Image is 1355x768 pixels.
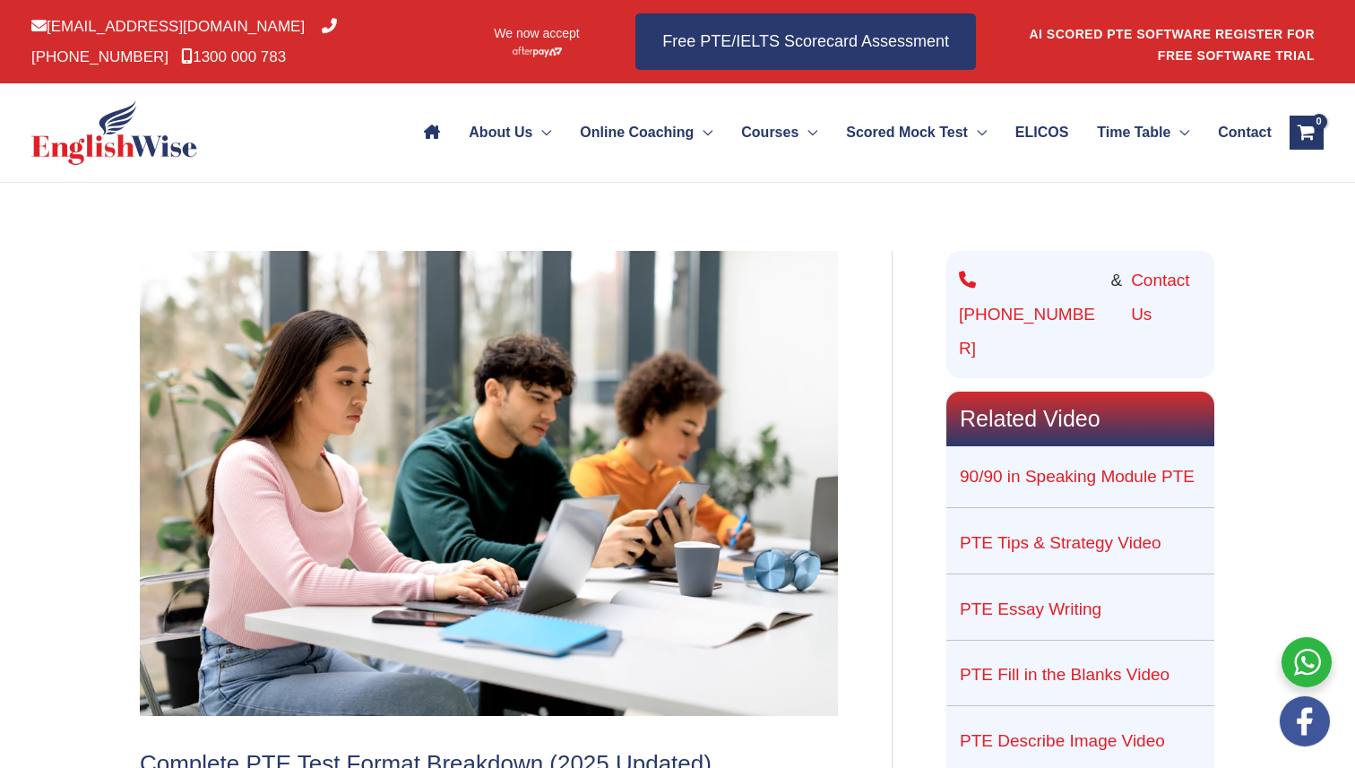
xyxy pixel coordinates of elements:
img: Afterpay-Logo [513,47,562,56]
a: PTE Describe Image Video [960,731,1165,750]
span: Menu Toggle [532,101,551,164]
a: Contact [1204,101,1271,164]
a: PTE Tips & Strategy Video [960,533,1161,552]
aside: Header Widget 1 [1028,13,1324,71]
span: Courses [741,101,798,164]
span: ELICOS [1015,101,1069,164]
a: View Shopping Cart, empty [1290,116,1324,150]
nav: Site Navigation: Main Menu [410,101,1271,164]
a: ELICOS [1001,101,1083,164]
span: About Us [469,101,532,164]
a: Scored Mock TestMenu Toggle [832,101,1001,164]
a: PTE Fill in the Blanks Video [960,665,1169,684]
span: Contact [1218,101,1272,164]
img: white-facebook.png [1280,696,1330,746]
a: 90/90 in Speaking Module PTE [960,467,1195,486]
a: CoursesMenu Toggle [727,101,832,164]
a: 1300 000 783 [181,48,286,65]
a: [PHONE_NUMBER] [959,263,1101,366]
a: Free PTE/IELTS Scorecard Assessment [635,13,976,70]
img: cropped-ew-logo [31,100,197,165]
span: Menu Toggle [968,101,987,164]
span: Online Coaching [580,101,694,164]
span: Menu Toggle [694,101,712,164]
a: AI SCORED PTE SOFTWARE REGISTER FOR FREE SOFTWARE TRIAL [1029,27,1315,63]
a: [EMAIL_ADDRESS][DOMAIN_NAME] [31,18,305,35]
span: We now accept [494,24,579,42]
a: About UsMenu Toggle [454,101,565,164]
a: Contact Us [1131,263,1202,366]
span: Menu Toggle [1170,101,1189,164]
span: Menu Toggle [798,101,817,164]
span: Scored Mock Test [846,101,968,164]
a: PTE Essay Writing [960,600,1101,618]
a: Time TableMenu Toggle [1083,101,1204,164]
div: & [959,263,1202,366]
a: Online CoachingMenu Toggle [565,101,727,164]
a: [PHONE_NUMBER] [31,18,337,65]
h2: Related Video [946,392,1214,446]
span: Time Table [1097,101,1170,164]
